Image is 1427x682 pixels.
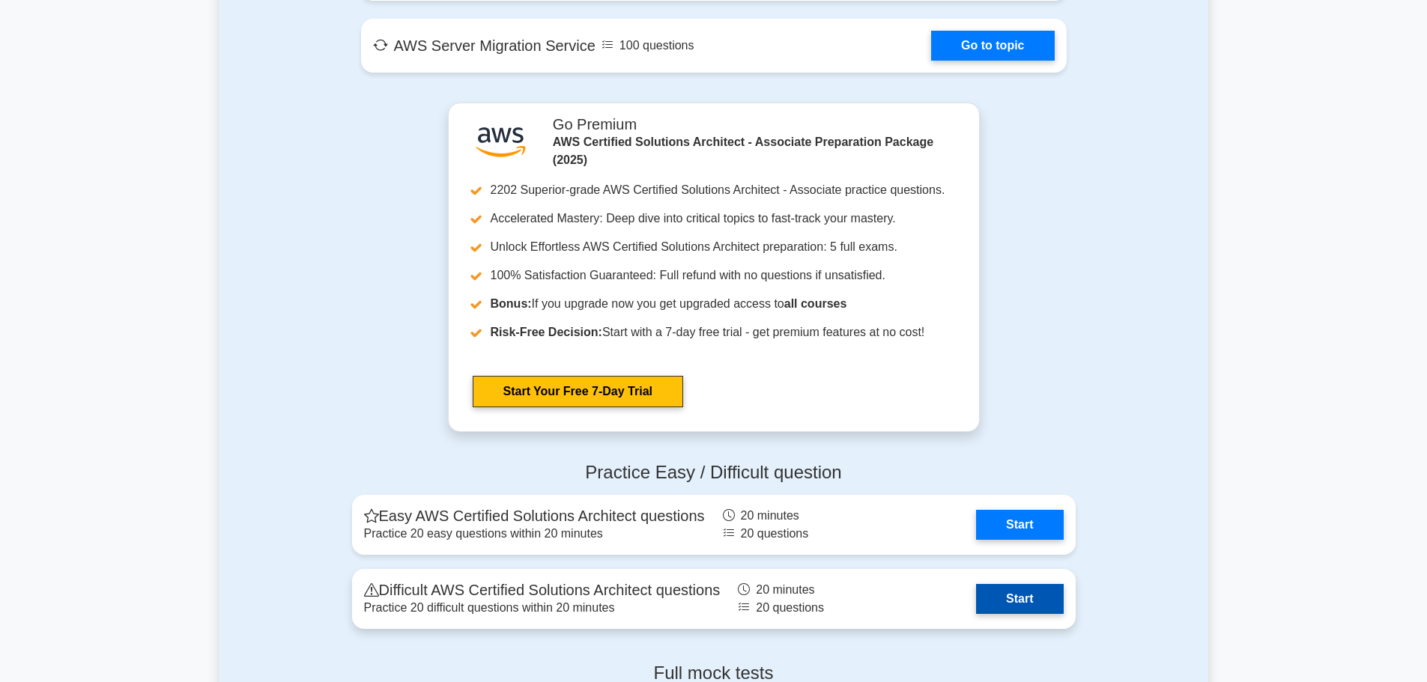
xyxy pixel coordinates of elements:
a: Start [976,510,1063,540]
a: Start [976,584,1063,614]
h4: Practice Easy / Difficult question [352,462,1076,484]
a: Start Your Free 7-Day Trial [473,376,683,407]
a: Go to topic [931,31,1054,61]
